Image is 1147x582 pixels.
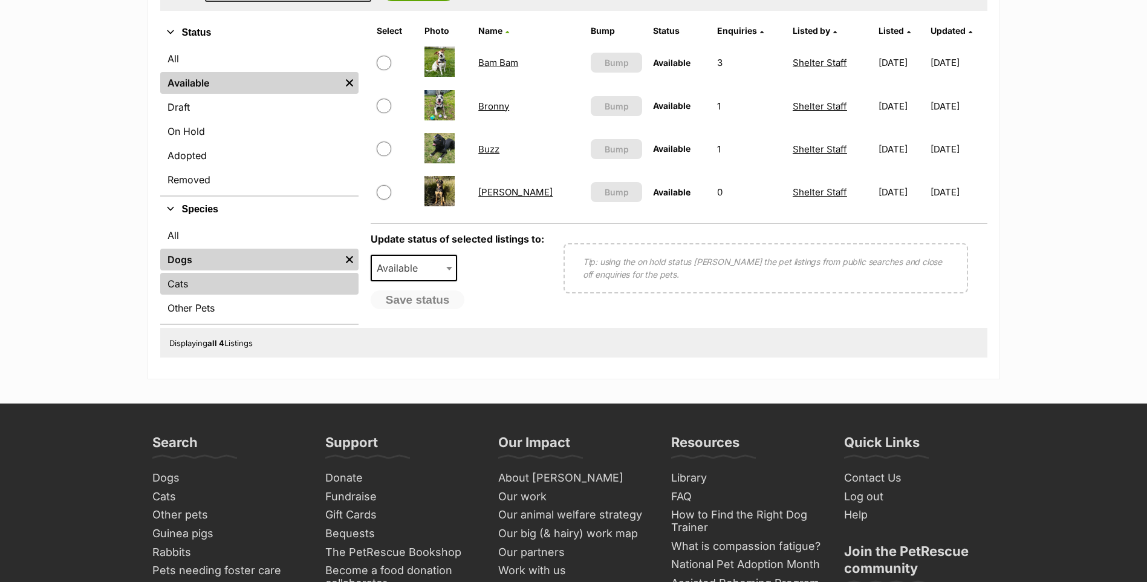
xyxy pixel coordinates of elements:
td: 0 [712,171,787,213]
span: Bump [605,56,629,69]
td: [DATE] [874,171,929,213]
button: Status [160,25,359,41]
a: Dogs [160,249,340,270]
button: Save status [371,290,465,310]
span: Available [653,187,690,197]
a: Rabbits [148,543,308,562]
a: Shelter Staff [793,57,847,68]
a: Help [839,506,1000,525]
a: Updated [931,25,972,36]
th: Bump [586,21,647,41]
a: Log out [839,488,1000,506]
span: translation missing: en.admin.listings.index.attributes.enquiries [717,25,757,36]
h3: Resources [671,434,739,458]
h3: Search [152,434,198,458]
a: How to Find the Right Dog Trainer [666,506,827,537]
a: Remove filter [340,249,359,270]
div: Status [160,45,359,195]
a: Work with us [493,561,654,580]
span: Bump [605,143,629,155]
a: Bam Bam [478,57,518,68]
a: Removed [160,169,359,191]
a: Our partners [493,543,654,562]
a: Adopted [160,145,359,166]
span: Bump [605,186,629,198]
a: On Hold [160,120,359,142]
a: FAQ [666,488,827,506]
h3: Quick Links [844,434,920,458]
span: Bump [605,100,629,113]
span: Available [372,260,430,276]
button: Bump [591,182,642,202]
a: Cats [160,273,359,295]
span: Updated [931,25,966,36]
a: The PetRescue Bookshop [320,543,481,562]
a: Bequests [320,525,481,543]
span: Listed [879,25,904,36]
a: Our big (& hairy) work map [493,525,654,543]
a: Fundraise [320,488,481,506]
a: Name [478,25,509,36]
td: [DATE] [874,85,929,127]
a: Our animal welfare strategy [493,506,654,525]
span: Listed by [793,25,830,36]
a: Our work [493,488,654,506]
a: Guinea pigs [148,525,308,543]
th: Photo [420,21,473,41]
a: Shelter Staff [793,100,847,112]
a: About [PERSON_NAME] [493,469,654,488]
span: Displaying Listings [169,338,253,348]
span: Available [653,143,690,154]
a: Buzz [478,143,499,155]
a: Listed [879,25,911,36]
td: [DATE] [874,128,929,170]
button: Bump [591,96,642,116]
a: Shelter Staff [793,186,847,198]
a: Other Pets [160,297,359,319]
a: Contact Us [839,469,1000,488]
a: Bronny [478,100,509,112]
span: Available [371,255,458,281]
td: 3 [712,42,787,83]
a: Enquiries [717,25,764,36]
td: [DATE] [931,85,986,127]
a: Dogs [148,469,308,488]
button: Bump [591,139,642,159]
button: Bump [591,53,642,73]
h3: Support [325,434,378,458]
a: All [160,48,359,70]
a: [PERSON_NAME] [478,186,553,198]
th: Status [648,21,710,41]
span: Name [478,25,502,36]
td: [DATE] [931,171,986,213]
span: Available [653,100,690,111]
h3: Our Impact [498,434,570,458]
td: 1 [712,128,787,170]
a: Donate [320,469,481,488]
a: Shelter Staff [793,143,847,155]
a: All [160,224,359,246]
a: Pets needing foster care [148,561,308,580]
a: What is compassion fatigue? [666,537,827,556]
a: Listed by [793,25,837,36]
a: Remove filter [340,72,359,94]
td: [DATE] [931,42,986,83]
td: [DATE] [874,42,929,83]
a: Library [666,469,827,488]
a: Draft [160,96,359,118]
td: [DATE] [931,128,986,170]
button: Species [160,201,359,217]
a: Available [160,72,340,94]
div: Species [160,222,359,324]
a: Gift Cards [320,506,481,525]
th: Select [372,21,418,41]
label: Update status of selected listings to: [371,233,544,245]
span: Available [653,57,690,68]
td: 1 [712,85,787,127]
strong: all 4 [207,338,224,348]
p: Tip: using the on hold status [PERSON_NAME] the pet listings from public searches and close off e... [583,255,949,281]
a: National Pet Adoption Month [666,555,827,574]
a: Other pets [148,506,308,525]
a: Cats [148,488,308,506]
